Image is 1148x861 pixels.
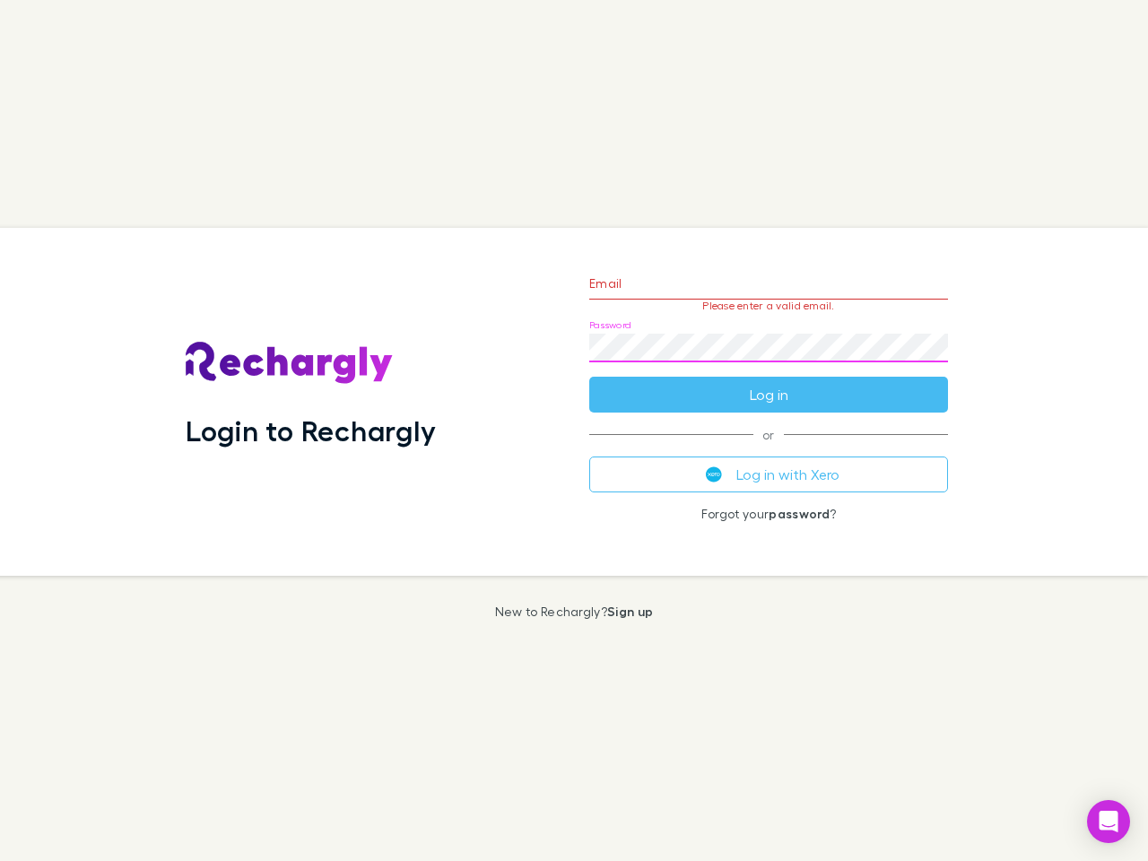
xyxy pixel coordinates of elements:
[607,604,653,619] a: Sign up
[706,466,722,483] img: Xero's logo
[186,342,394,385] img: Rechargly's Logo
[589,507,948,521] p: Forgot your ?
[589,318,631,332] label: Password
[589,457,948,492] button: Log in with Xero
[769,506,830,521] a: password
[495,604,654,619] p: New to Rechargly?
[589,377,948,413] button: Log in
[1087,800,1130,843] div: Open Intercom Messenger
[589,300,948,312] p: Please enter a valid email.
[589,434,948,435] span: or
[186,413,436,448] h1: Login to Rechargly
